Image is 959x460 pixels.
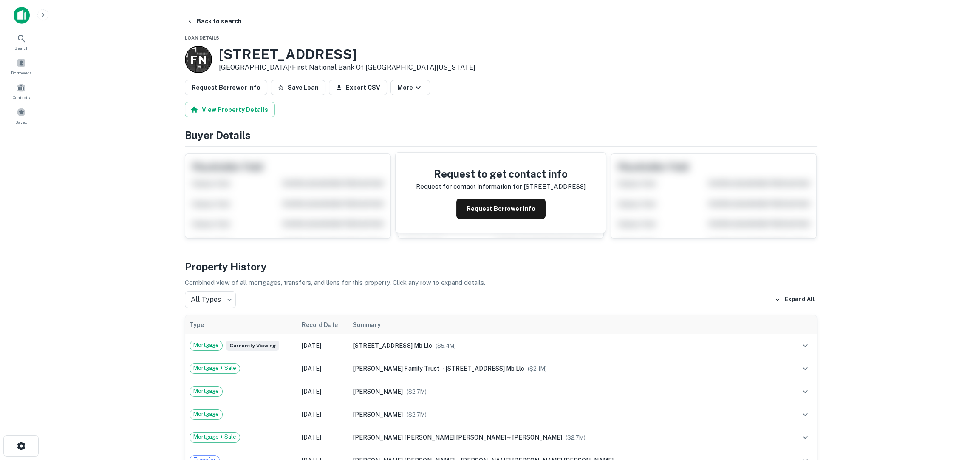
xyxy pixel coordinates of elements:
[14,7,30,24] img: capitalize-icon.png
[219,62,475,73] p: [GEOGRAPHIC_DATA] •
[271,80,325,95] button: Save Loan
[523,182,586,192] p: [STREET_ADDRESS]
[297,334,348,357] td: [DATE]
[772,293,817,306] button: Expand All
[297,315,348,334] th: Record Date
[15,119,28,125] span: Saved
[798,384,812,399] button: expand row
[14,45,28,51] span: Search
[185,278,817,288] p: Combined view of all mortgages, transfers, and liens for this property. Click any row to expand d...
[512,434,562,441] span: [PERSON_NAME]
[798,407,812,422] button: expand row
[798,361,812,376] button: expand row
[185,102,275,117] button: View Property Details
[183,14,245,29] button: Back to search
[527,366,546,372] span: ($ 2.1M )
[297,403,348,426] td: [DATE]
[348,315,790,334] th: Summary
[456,199,546,219] button: Request Borrower Info
[292,63,475,71] a: First National Bank Of [GEOGRAPHIC_DATA][US_STATE]
[353,342,432,349] span: [STREET_ADDRESS] mb llc
[11,69,31,76] span: Borrowers
[190,433,240,441] span: Mortgage + Sale
[406,389,426,395] span: ($ 2.7M )
[297,380,348,403] td: [DATE]
[13,94,30,101] span: Contacts
[353,434,506,441] span: [PERSON_NAME] [PERSON_NAME] [PERSON_NAME]
[798,338,812,353] button: expand row
[798,430,812,445] button: expand row
[416,182,522,192] p: Request for contact information for
[353,365,439,372] span: [PERSON_NAME] family trust
[445,365,524,372] span: [STREET_ADDRESS] mb llc
[226,341,279,351] span: Currently viewing
[3,80,40,102] a: Contacts
[219,46,475,62] h3: [STREET_ADDRESS]
[353,388,403,395] span: [PERSON_NAME]
[185,291,236,308] div: All Types
[416,166,586,182] h4: Request to get contact info
[3,55,40,78] a: Borrowers
[390,80,430,95] button: More
[185,80,267,95] button: Request Borrower Info
[353,433,786,442] div: →
[353,411,403,418] span: [PERSON_NAME]
[329,80,387,95] button: Export CSV
[353,364,786,373] div: →
[185,315,298,334] th: Type
[185,46,212,73] a: F N
[190,341,222,349] span: Mortgage
[406,412,426,418] span: ($ 2.7M )
[185,128,817,143] h4: Buyer Details
[435,343,455,349] span: ($ 5.4M )
[3,104,40,127] a: Saved
[565,434,585,441] span: ($ 2.7M )
[185,35,219,40] span: Loan Details
[917,392,959,433] iframe: Chat Widget
[3,30,40,53] a: Search
[297,426,348,449] td: [DATE]
[190,387,222,395] span: Mortgage
[297,357,348,380] td: [DATE]
[190,364,240,372] span: Mortgage + Sale
[190,410,222,418] span: Mortgage
[185,259,817,274] h4: Property History
[190,51,206,68] p: F N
